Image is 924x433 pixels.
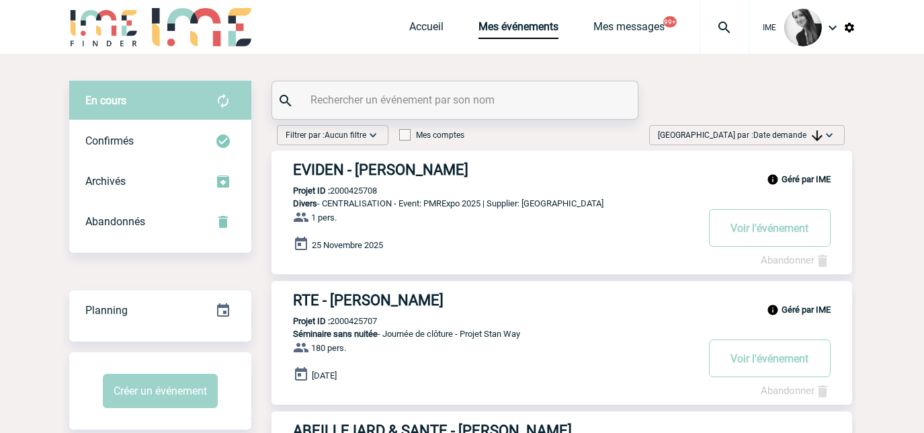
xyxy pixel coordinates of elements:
[293,329,378,339] span: Séminaire sans nuitée
[69,290,251,331] div: Retrouvez ici tous vos événements organisés par date et état d'avancement
[761,254,831,266] a: Abandonner
[312,240,383,250] span: 25 Novembre 2025
[85,175,126,188] span: Archivés
[271,329,696,339] p: - Journée de clôture - Projet Stan Way
[271,316,377,326] p: 2000425707
[69,81,251,121] div: Retrouvez ici tous vos évènements avant confirmation
[366,128,380,142] img: baseline_expand_more_white_24dp-b.png
[709,340,831,377] button: Voir l'événement
[663,16,677,28] button: 99+
[271,161,852,178] a: EVIDEN - [PERSON_NAME]
[307,90,606,110] input: Rechercher un événement par son nom
[782,305,831,315] b: Géré par IME
[293,316,330,326] b: Projet ID :
[325,130,366,140] span: Aucun filtre
[478,20,558,39] a: Mes événements
[85,215,145,228] span: Abandonnés
[85,134,134,147] span: Confirmés
[761,385,831,397] a: Abandonner
[658,128,823,142] span: [GEOGRAPHIC_DATA] par :
[85,94,126,107] span: En cours
[767,173,779,186] img: info_black_24dp.svg
[85,304,128,317] span: Planning
[311,212,337,223] span: 1 pers.
[293,292,696,309] h3: RTE - [PERSON_NAME]
[293,186,330,196] b: Projet ID :
[753,130,823,140] span: Date demande
[271,198,696,208] p: - CENTRALISATION - Event: PMRExpo 2025 | Supplier: [GEOGRAPHIC_DATA]
[709,209,831,247] button: Voir l'événement
[271,292,852,309] a: RTE - [PERSON_NAME]
[69,8,139,46] img: IME-Finder
[103,374,218,408] button: Créer un événement
[763,23,776,32] span: IME
[311,343,346,353] span: 180 pers.
[593,20,665,39] a: Mes messages
[293,161,696,178] h3: EVIDEN - [PERSON_NAME]
[767,304,779,316] img: info_black_24dp.svg
[812,130,823,141] img: arrow_downward.png
[69,202,251,242] div: Retrouvez ici tous vos événements annulés
[399,130,464,140] label: Mes comptes
[823,128,836,142] img: baseline_expand_more_white_24dp-b.png
[409,20,444,39] a: Accueil
[69,161,251,202] div: Retrouvez ici tous les événements que vous avez décidé d'archiver
[782,174,831,184] b: Géré par IME
[69,290,251,329] a: Planning
[271,186,377,196] p: 2000425708
[312,370,337,381] span: [DATE]
[784,9,822,46] img: 101050-0.jpg
[293,198,317,208] span: Divers
[286,128,366,142] span: Filtrer par :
